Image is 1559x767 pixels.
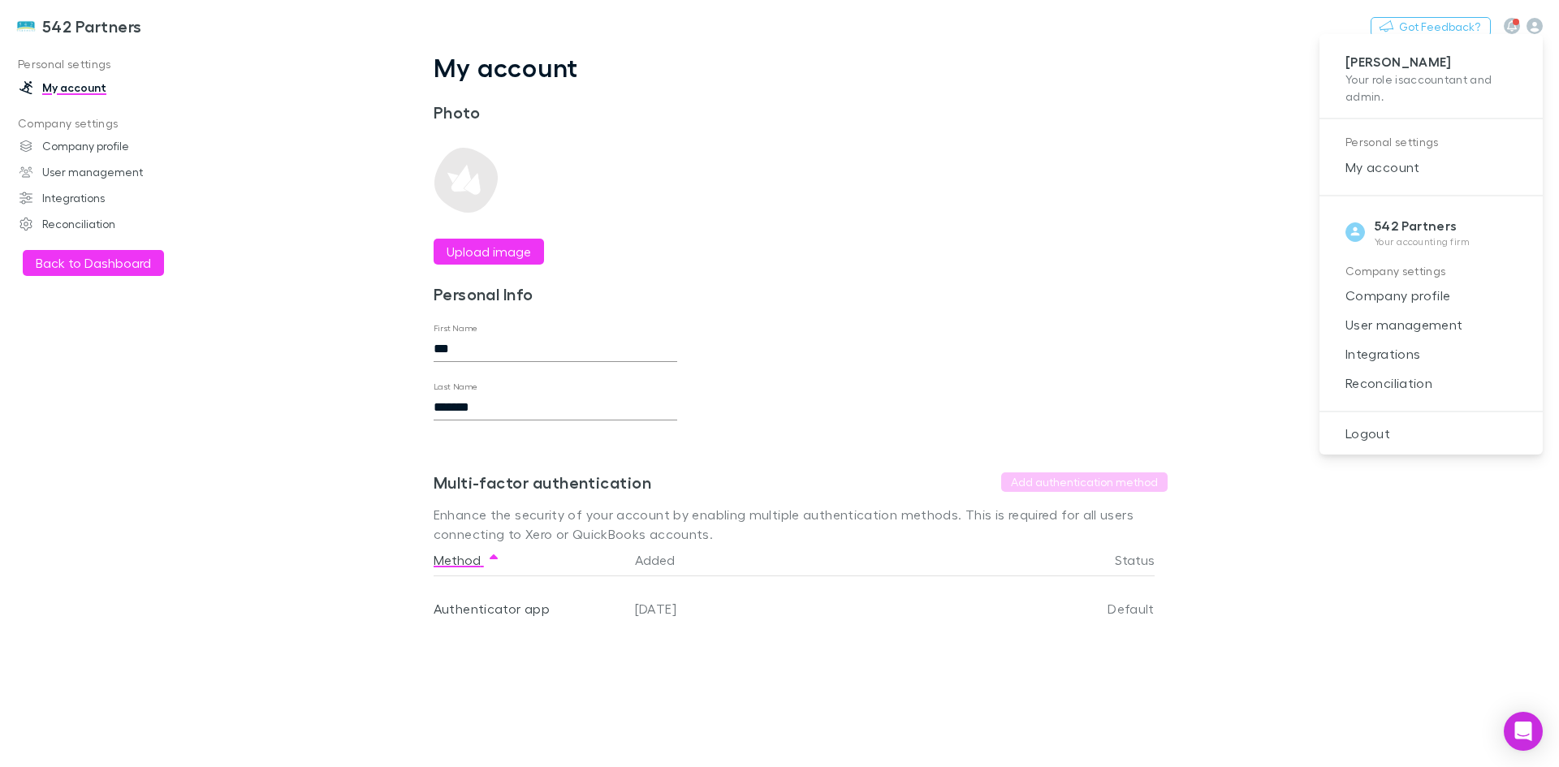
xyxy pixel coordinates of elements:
span: User management [1332,315,1530,334]
p: Your accounting firm [1375,235,1470,248]
strong: 542 Partners [1375,218,1457,234]
span: My account [1332,157,1530,177]
p: [PERSON_NAME] [1345,54,1517,71]
div: Open Intercom Messenger [1504,712,1543,751]
span: Integrations [1332,344,1530,364]
span: Logout [1332,424,1530,443]
p: Personal settings [1345,132,1517,153]
p: Company settings [1345,261,1517,282]
span: Company profile [1332,286,1530,305]
p: Your role is accountant and admin . [1345,71,1517,105]
span: Reconciliation [1332,373,1530,393]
